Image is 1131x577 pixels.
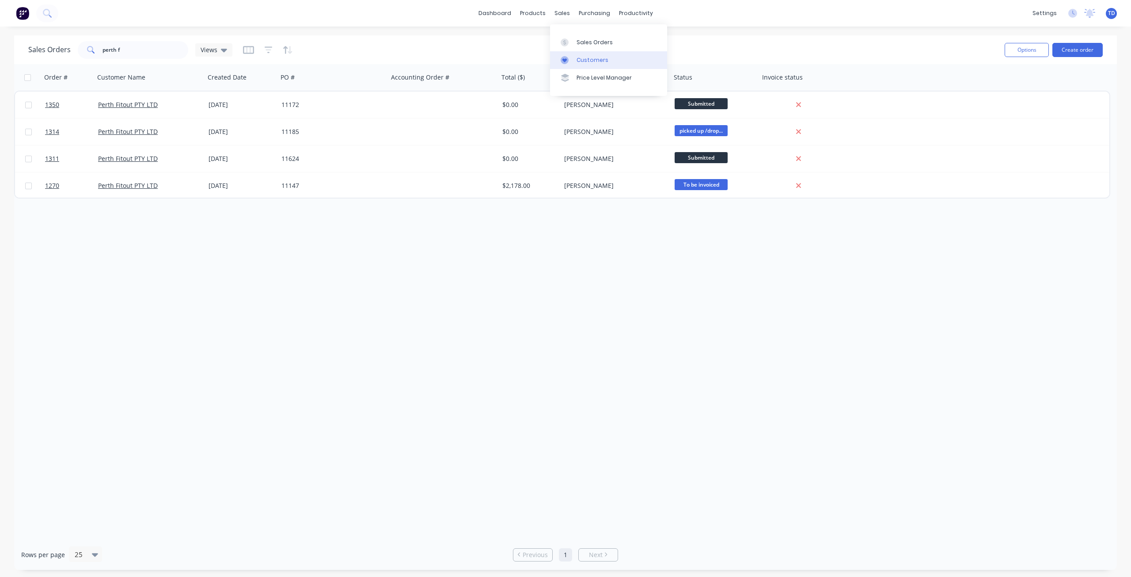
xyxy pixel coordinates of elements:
div: [PERSON_NAME] [564,127,662,136]
div: [PERSON_NAME] [564,154,662,163]
div: Price Level Manager [577,74,632,82]
div: $0.00 [502,100,554,109]
a: Page 1 is your current page [559,548,572,562]
div: 11185 [281,127,380,136]
div: [DATE] [209,127,274,136]
div: Accounting Order # [391,73,449,82]
div: $2,178.00 [502,181,554,190]
div: 11624 [281,154,380,163]
a: 1314 [45,118,98,145]
a: Customers [550,51,667,69]
span: Next [589,550,603,559]
div: purchasing [574,7,615,20]
span: TD [1108,9,1115,17]
a: 1311 [45,145,98,172]
span: 1314 [45,127,59,136]
div: [PERSON_NAME] [564,181,662,190]
span: Submitted [675,152,728,163]
a: Perth Fitout PTY LTD [98,127,158,136]
a: Perth Fitout PTY LTD [98,154,158,163]
span: To be invoiced [675,179,728,190]
div: [DATE] [209,100,274,109]
span: 1350 [45,100,59,109]
div: productivity [615,7,657,20]
div: [DATE] [209,181,274,190]
span: 1270 [45,181,59,190]
div: 11172 [281,100,380,109]
div: $0.00 [502,127,554,136]
div: Total ($) [501,73,525,82]
button: Options [1005,43,1049,57]
a: Price Level Manager [550,69,667,87]
span: 1311 [45,154,59,163]
img: Factory [16,7,29,20]
div: Created Date [208,73,247,82]
div: PO # [281,73,295,82]
a: dashboard [474,7,516,20]
div: $0.00 [502,154,554,163]
a: Sales Orders [550,33,667,51]
input: Search... [102,41,189,59]
div: [PERSON_NAME] [564,100,662,109]
div: Status [674,73,692,82]
button: Create order [1052,43,1103,57]
div: Order # [44,73,68,82]
a: Previous page [513,550,552,559]
div: sales [550,7,574,20]
div: products [516,7,550,20]
a: Perth Fitout PTY LTD [98,181,158,190]
a: Next page [579,550,618,559]
span: Previous [523,550,548,559]
a: 1270 [45,172,98,199]
a: Perth Fitout PTY LTD [98,100,158,109]
div: Customer Name [97,73,145,82]
span: picked up /drop... [675,125,728,136]
div: [DATE] [209,154,274,163]
span: Views [201,45,217,54]
ul: Pagination [509,548,622,562]
div: Customers [577,56,608,64]
span: Submitted [675,98,728,109]
a: 1350 [45,92,98,118]
div: settings [1028,7,1061,20]
span: Rows per page [21,550,65,559]
div: Sales Orders [577,38,613,46]
h1: Sales Orders [28,46,71,54]
div: 11147 [281,181,380,190]
div: Invoice status [762,73,803,82]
